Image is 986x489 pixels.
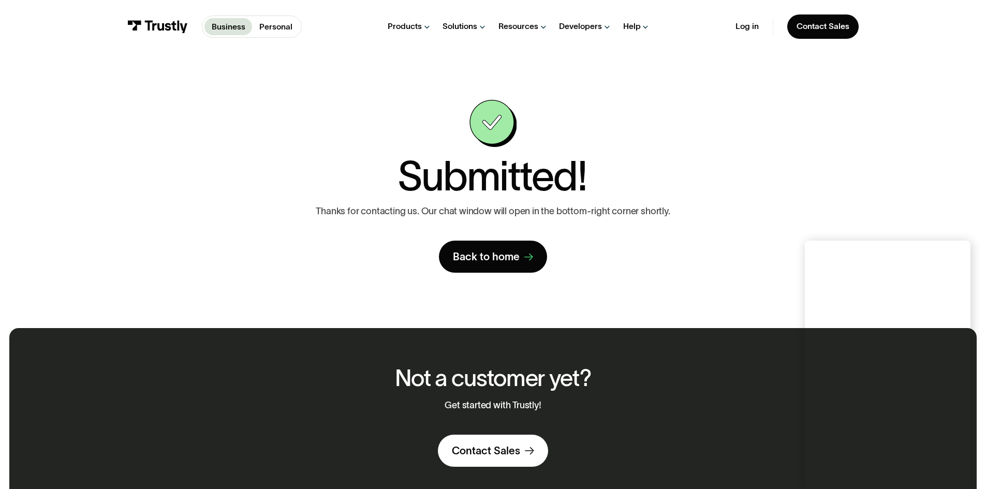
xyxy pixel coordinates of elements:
div: Contact Sales [797,21,849,32]
a: Log in [735,21,759,32]
div: Developers [559,21,602,32]
div: Contact Sales [452,444,520,457]
div: Solutions [443,21,477,32]
p: Get started with Trustly! [438,400,548,411]
img: Trustly Logo [127,20,188,33]
h1: Submitted! [398,156,586,197]
iframe: Chat Window [805,241,970,489]
a: Back to home [439,241,548,273]
p: Business [212,21,245,33]
div: Products [388,21,422,32]
h2: Not a customer yet? [395,365,591,391]
div: Back to home [453,250,520,263]
a: Business [204,18,252,35]
div: Help [623,21,641,32]
div: Resources [498,21,538,32]
a: Personal [252,18,299,35]
a: Contact Sales [438,435,548,467]
p: Thanks for contacting us. Our chat window will open in the bottom-right corner shortly. [316,206,670,217]
a: Contact Sales [787,14,859,39]
p: Personal [259,21,292,33]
